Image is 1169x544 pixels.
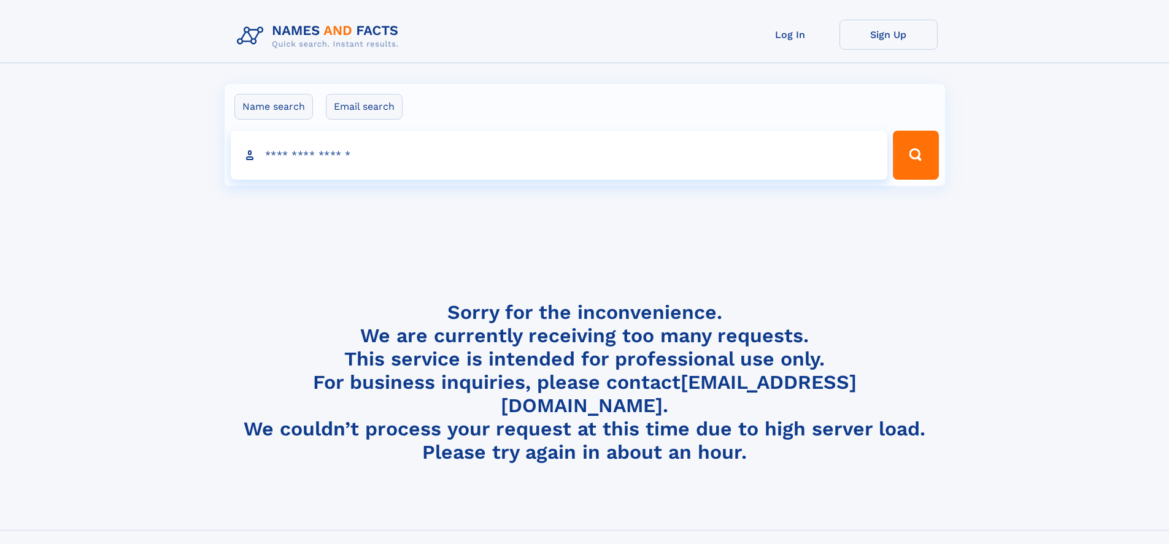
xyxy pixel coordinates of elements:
[741,20,839,50] a: Log In
[326,94,403,120] label: Email search
[501,370,857,417] a: [EMAIL_ADDRESS][DOMAIN_NAME]
[893,131,938,180] button: Search Button
[232,20,409,53] img: Logo Names and Facts
[839,20,938,50] a: Sign Up
[232,301,938,464] h4: Sorry for the inconvenience. We are currently receiving too many requests. This service is intend...
[231,131,888,180] input: search input
[234,94,313,120] label: Name search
